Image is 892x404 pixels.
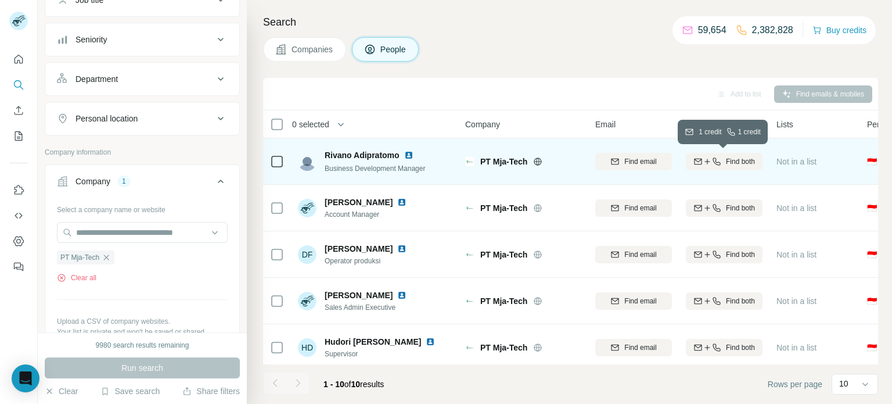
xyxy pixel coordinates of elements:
[45,105,239,133] button: Personal location
[624,296,656,306] span: Find email
[323,380,344,389] span: 1 - 10
[726,249,755,260] span: Find both
[839,378,848,389] p: 10
[45,65,239,93] button: Department
[595,199,672,217] button: Find email
[9,180,28,201] button: Use Surfe on LinkedIn
[686,199,762,217] button: Find both
[776,296,817,306] span: Not in a list
[776,250,817,259] span: Not in a list
[9,126,28,146] button: My lists
[351,380,361,389] span: 10
[397,291,407,300] img: LinkedIn logo
[595,339,672,356] button: Find email
[812,22,866,38] button: Buy credits
[624,249,656,260] span: Find email
[686,246,762,263] button: Find both
[325,149,400,161] span: Rivano Adipratomo
[867,249,877,260] span: 🇮🇩
[45,167,239,200] button: Company1
[298,292,316,310] img: Avatar
[9,49,28,70] button: Quick start
[867,156,877,167] span: 🇮🇩
[292,44,334,55] span: Companies
[776,119,793,130] span: Lists
[624,342,656,353] span: Find email
[595,153,672,170] button: Find email
[480,342,527,353] span: PT Mja-Tech
[404,151,413,160] img: LinkedIn logo
[686,153,762,170] button: Find both
[726,342,755,353] span: Find both
[465,296,474,306] img: Logo of PT Mja-Tech
[726,296,755,306] span: Find both
[465,119,500,130] span: Company
[776,343,817,352] span: Not in a list
[686,339,762,356] button: Find both
[298,245,316,264] div: DF
[45,26,239,53] button: Seniority
[9,231,28,252] button: Dashboard
[380,44,407,55] span: People
[12,364,39,392] div: Open Intercom Messenger
[96,340,189,351] div: 9980 search results remaining
[57,327,228,337] p: Your list is private and won't be saved or shared.
[9,100,28,121] button: Enrich CSV
[397,244,407,253] img: LinkedIn logo
[9,205,28,226] button: Use Surfe API
[325,196,393,208] span: [PERSON_NAME]
[57,200,228,215] div: Select a company name or website
[325,243,393,255] span: [PERSON_NAME]
[117,176,131,187] div: 1
[480,249,527,260] span: PT Mja-Tech
[752,23,793,37] p: 2,382,828
[75,73,118,85] div: Department
[57,316,228,327] p: Upload a CSV of company websites.
[480,295,527,307] span: PT Mja-Tech
[298,152,316,171] img: Avatar
[686,119,710,130] span: Mobile
[776,157,817,166] span: Not in a list
[344,380,351,389] span: of
[465,343,474,352] img: Logo of PT Mja-Tech
[75,113,138,124] div: Personal location
[465,203,474,213] img: Logo of PT Mja-Tech
[686,292,762,310] button: Find both
[9,256,28,277] button: Feedback
[595,292,672,310] button: Find email
[100,385,160,397] button: Save search
[480,202,527,214] span: PT Mja-Tech
[75,176,110,187] div: Company
[263,14,878,30] h4: Search
[325,289,393,301] span: [PERSON_NAME]
[726,203,755,213] span: Find both
[480,156,527,167] span: PT Mja-Tech
[624,203,656,213] span: Find email
[292,119,329,130] span: 0 selected
[325,336,421,348] span: Hudori [PERSON_NAME]
[298,199,316,217] img: Avatar
[867,202,877,214] span: 🇮🇩
[726,156,755,167] span: Find both
[45,147,240,158] p: Company information
[325,209,420,220] span: Account Manager
[465,250,474,259] img: Logo of PT Mja-Tech
[325,302,420,313] span: Sales Admin Executive
[397,198,407,207] img: LinkedIn logo
[298,338,316,357] div: HD
[323,380,384,389] span: results
[325,349,449,359] span: Supervisor
[75,34,107,45] div: Seniority
[426,337,435,346] img: LinkedIn logo
[624,156,656,167] span: Find email
[325,165,425,173] span: Business Development Manager
[776,203,817,213] span: Not in a list
[867,295,877,307] span: 🇮🇩
[698,23,726,37] p: 59,654
[9,74,28,95] button: Search
[325,256,420,266] span: Operator produksi
[465,157,474,166] img: Logo of PT Mja-Tech
[595,246,672,263] button: Find email
[60,252,99,263] span: PT Mja-Tech
[57,273,96,283] button: Clear all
